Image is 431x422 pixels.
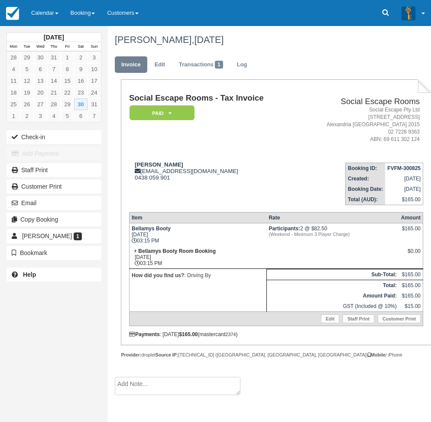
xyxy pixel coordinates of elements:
[401,226,421,239] div: $165.00
[132,272,184,278] strong: How did you find us?
[87,98,101,110] a: 31
[6,213,101,226] button: Copy Booking
[47,63,61,75] a: 7
[129,246,266,269] td: [DATE] 03:15 PM
[34,87,47,98] a: 20
[266,291,399,301] th: Amount Paid:
[269,226,300,232] strong: Participants
[230,56,254,73] a: Log
[34,110,47,122] a: 3
[129,331,423,337] div: : [DATE] (mastercard )
[34,52,47,63] a: 30
[6,229,101,243] a: [PERSON_NAME] 1
[61,87,74,98] a: 22
[378,314,421,323] a: Customer Print
[346,194,386,205] th: Total (AUD):
[6,268,101,281] a: Help
[87,75,101,87] a: 17
[61,63,74,75] a: 8
[44,34,64,41] strong: [DATE]
[226,332,236,337] small: 2374
[74,232,82,240] span: 1
[7,110,20,122] a: 1
[74,98,87,110] a: 30
[346,173,386,184] th: Created:
[74,52,87,63] a: 2
[74,110,87,122] a: 6
[74,87,87,98] a: 23
[399,269,423,280] td: $165.00
[34,98,47,110] a: 27
[121,352,431,358] div: droplet [TECHNICAL_ID] ([GEOGRAPHIC_DATA], [GEOGRAPHIC_DATA], [GEOGRAPHIC_DATA]) / iPhone
[23,271,36,278] b: Help
[47,87,61,98] a: 21
[135,161,183,168] strong: [PERSON_NAME]
[129,161,298,181] div: [EMAIL_ADDRESS][DOMAIN_NAME] 0438 059 901
[266,280,399,291] th: Total:
[138,248,216,254] strong: Bellamys Booty Room Booking
[6,246,101,260] button: Bookmark
[87,110,101,122] a: 7
[301,106,420,144] address: Social Escape Pty Ltd [STREET_ADDRESS] Alexandria [GEOGRAPHIC_DATA] 2015 02 7228 9363 ABN: 69 611...
[74,42,87,52] th: Sat
[47,75,61,87] a: 14
[6,7,19,20] img: checkfront-main-nav-mini-logo.png
[7,52,20,63] a: 28
[399,291,423,301] td: $165.00
[399,280,423,291] td: $165.00
[385,173,423,184] td: [DATE]
[129,105,191,121] a: Paid
[194,34,224,45] span: [DATE]
[61,42,74,52] th: Fri
[20,110,34,122] a: 2
[7,63,20,75] a: 4
[343,314,374,323] a: Staff Print
[321,314,339,323] a: Edit
[34,63,47,75] a: 6
[74,63,87,75] a: 9
[6,147,101,160] button: Add Payment
[61,75,74,87] a: 15
[87,42,101,52] th: Sun
[385,184,423,194] td: [DATE]
[399,301,423,312] td: $15.00
[266,269,399,280] th: Sub-Total:
[156,352,178,357] strong: Source IP:
[20,75,34,87] a: 12
[346,163,386,173] th: Booking ID:
[132,226,171,232] strong: Bellamys Booty
[115,56,147,73] a: Invoice
[269,232,396,237] em: (Weekend - Minimum 3 Player Charge)
[215,61,223,69] span: 1
[87,52,101,63] a: 3
[74,75,87,87] a: 16
[129,94,298,103] h1: Social Escape Rooms - Tax Invoice
[266,301,399,312] td: GST (Included @ 10%)
[130,105,194,121] em: Paid
[61,98,74,110] a: 29
[132,271,264,280] p: : Driving By
[20,63,34,75] a: 5
[47,98,61,110] a: 28
[115,35,425,45] h1: [PERSON_NAME],
[7,98,20,110] a: 25
[346,184,386,194] th: Booking Date:
[34,75,47,87] a: 13
[20,98,34,110] a: 26
[401,248,421,261] div: $0.00
[148,56,172,73] a: Edit
[6,130,101,144] button: Check-in
[399,212,423,223] th: Amount
[34,42,47,52] th: Wed
[402,6,415,20] img: A3
[301,97,420,106] h2: Social Escape Rooms
[47,110,61,122] a: 4
[61,52,74,63] a: 1
[172,56,230,73] a: Transactions1
[20,52,34,63] a: 29
[129,331,160,337] strong: Payments
[20,42,34,52] th: Tue
[121,352,141,357] strong: Provider:
[20,87,34,98] a: 19
[6,196,101,210] button: Email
